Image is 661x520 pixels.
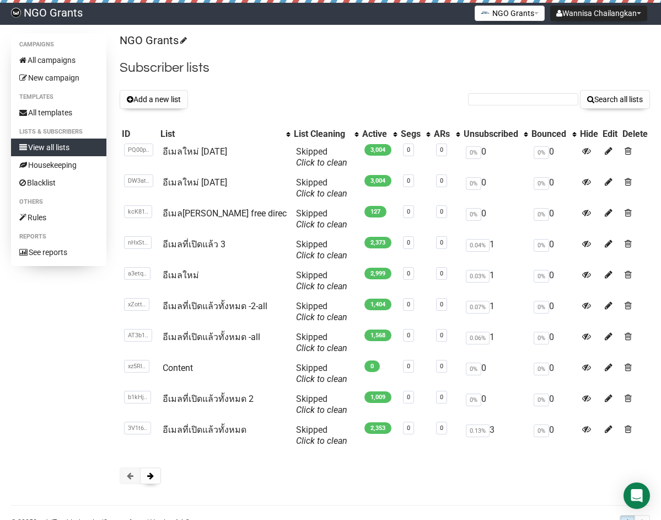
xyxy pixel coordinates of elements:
th: ARs: No sort applied, activate to apply an ascending sort [432,126,461,142]
td: 0 [529,358,578,389]
a: 0 [407,363,410,370]
span: 0% [534,270,549,283]
td: 0 [461,173,530,204]
span: 127 [364,206,386,217]
span: Skipped [296,239,347,261]
a: อีเมล[PERSON_NAME] free direc [163,208,287,219]
a: 0 [407,239,410,246]
span: Skipped [296,208,347,230]
td: 1 [461,235,530,266]
td: 0 [529,420,578,451]
li: Others [11,195,106,209]
th: Hide: No sort applied, sorting is disabled [578,126,600,142]
a: 0 [407,301,410,308]
a: 0 [440,332,443,339]
span: 0.13% [466,425,490,437]
span: 2,999 [364,268,391,279]
span: 0% [534,332,549,344]
td: 0 [461,389,530,420]
span: Skipped [296,270,347,291]
a: Rules [11,209,106,226]
span: 0% [534,363,549,375]
a: Click to clean [296,436,347,446]
td: 0 [461,142,530,173]
a: Click to clean [296,405,347,415]
td: 1 [461,327,530,358]
td: 0 [529,173,578,204]
a: Click to clean [296,157,347,168]
span: 0% [534,208,549,221]
th: List: No sort applied, activate to apply an ascending sort [158,126,292,142]
a: Click to clean [296,374,347,384]
span: xZott.. [124,298,149,311]
span: 3,004 [364,144,391,156]
div: Delete [622,129,648,140]
span: 0.06% [466,332,490,344]
td: 3 [461,420,530,451]
button: Add a new list [120,90,188,109]
td: 0 [461,204,530,235]
a: 0 [440,208,443,215]
td: 1 [461,296,530,327]
a: Click to clean [296,281,347,291]
a: อีเมลที่เปิดแล้วทั้งหมด -all [163,332,260,342]
a: อีเมลที่เปิดแล้ว 3 [163,239,225,250]
div: Bounced [531,129,567,140]
span: Skipped [296,394,347,415]
td: 0 [529,296,578,327]
span: 0.07% [466,301,490,314]
td: 0 [529,204,578,235]
li: Templates [11,91,106,104]
div: Open Intercom Messenger [624,482,650,509]
a: 0 [440,425,443,432]
a: Click to clean [296,188,347,199]
span: b1kHj.. [124,391,151,404]
span: AT3b1.. [124,329,152,342]
th: Unsubscribed: No sort applied, activate to apply an ascending sort [461,126,530,142]
li: Campaigns [11,38,106,51]
span: 0% [466,146,481,159]
a: อีเมลที่เปิดแล้วทั้งหมด -2-all [163,301,267,311]
a: All campaigns [11,51,106,69]
div: ID [122,129,155,140]
td: 0 [461,358,530,389]
th: Delete: No sort applied, sorting is disabled [620,126,650,142]
div: Hide [580,129,598,140]
img: 17080ac3efa689857045ce3784bc614b [11,8,21,18]
a: 0 [407,146,410,153]
button: Wannisa Chailangkan [550,6,647,21]
a: All templates [11,104,106,121]
div: List Cleaning [294,129,349,140]
div: Segs [401,129,421,140]
span: xz5Rl.. [124,360,149,373]
span: Skipped [296,363,347,384]
span: 0.04% [466,239,490,252]
img: 2.png [481,8,490,17]
a: New campaign [11,69,106,87]
li: Lists & subscribers [11,125,106,139]
span: 0% [534,177,549,190]
a: View all lists [11,139,106,156]
span: 0% [466,177,481,190]
td: 0 [529,266,578,296]
div: Unsubscribed [464,129,519,140]
span: Skipped [296,425,347,446]
span: 0% [534,425,549,437]
span: nHxSt.. [124,236,152,249]
a: Click to clean [296,250,347,261]
a: 0 [440,270,443,277]
a: Click to clean [296,343,347,353]
a: 0 [440,363,443,370]
a: 0 [440,239,443,246]
span: 0% [466,394,481,406]
th: Active: No sort applied, activate to apply an ascending sort [360,126,398,142]
th: Segs: No sort applied, activate to apply an ascending sort [399,126,432,142]
a: Content [163,363,193,373]
td: 0 [529,142,578,173]
span: Skipped [296,146,347,168]
span: 0% [534,301,549,314]
a: อีเมลที่เปิดแล้วทั้งหมด [163,425,246,435]
a: อีเมลใหม่ [163,270,199,280]
span: 1,009 [364,391,391,403]
span: Skipped [296,177,347,199]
